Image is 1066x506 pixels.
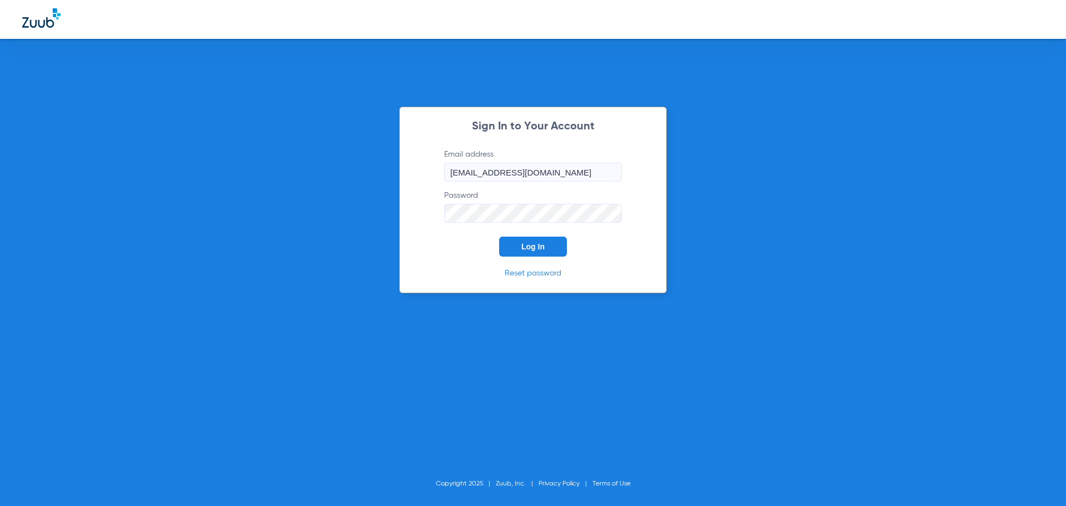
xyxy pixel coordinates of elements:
[444,163,622,182] input: Email address
[444,149,622,182] label: Email address
[1010,453,1066,506] iframe: Chat Widget
[592,480,631,487] a: Terms of Use
[444,190,622,223] label: Password
[428,121,638,132] h2: Sign In to Your Account
[505,269,561,277] a: Reset password
[436,478,496,489] li: Copyright 2025
[22,8,61,28] img: Zuub Logo
[521,242,545,251] span: Log In
[444,204,622,223] input: Password
[496,478,539,489] li: Zuub, Inc.
[499,237,567,257] button: Log In
[539,480,580,487] a: Privacy Policy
